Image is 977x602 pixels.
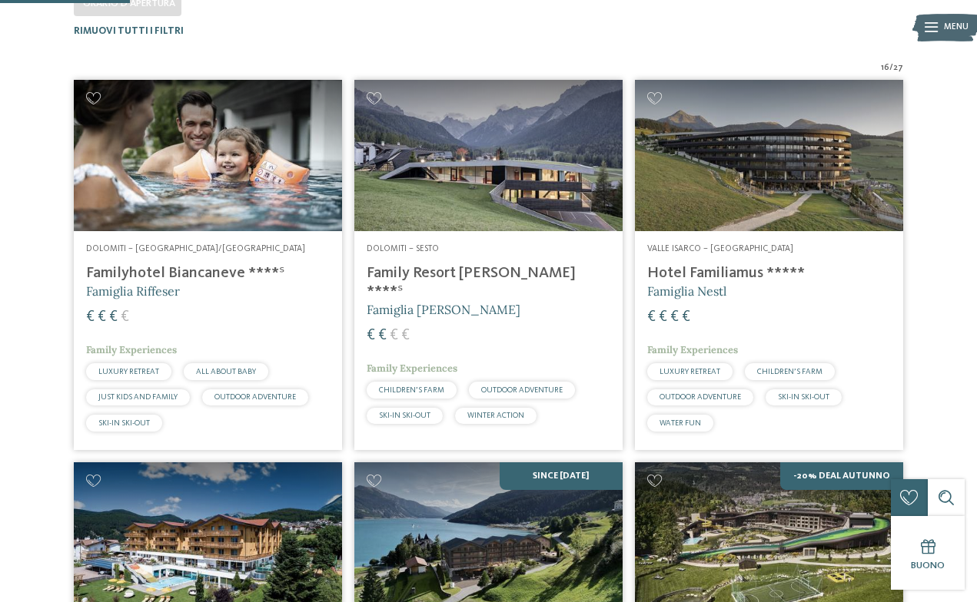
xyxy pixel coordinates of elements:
span: € [670,309,679,325]
span: WATER FUN [660,419,701,427]
span: € [378,328,387,343]
a: Cercate un hotel per famiglie? Qui troverete solo i migliori! Valle Isarco – [GEOGRAPHIC_DATA] Ho... [635,80,903,449]
span: SKI-IN SKI-OUT [778,393,829,401]
span: Family Experiences [647,343,738,356]
span: ALL ABOUT BABY [196,368,256,375]
span: JUST KIDS AND FAMILY [98,393,178,401]
span: 27 [893,62,903,74]
span: OUTDOOR ADVENTURE [660,393,741,401]
img: Cercate un hotel per famiglie? Qui troverete solo i migliori! [74,80,342,230]
span: Dolomiti – [GEOGRAPHIC_DATA]/[GEOGRAPHIC_DATA] [86,244,305,253]
span: CHILDREN’S FARM [379,386,444,394]
span: Buono [911,561,945,571]
span: € [390,328,398,343]
img: Cercate un hotel per famiglie? Qui troverete solo i migliori! [635,80,903,230]
span: LUXURY RETREAT [98,368,159,375]
img: Family Resort Rainer ****ˢ [354,80,623,230]
span: Famiglia [PERSON_NAME] [367,302,520,317]
span: OUTDOOR ADVENTURE [481,386,563,394]
span: Famiglia Riffeser [86,283,180,299]
span: OUTDOOR ADVENTURE [214,393,296,401]
span: € [86,309,95,325]
span: Family Experiences [367,362,457,375]
span: Rimuovi tutti i filtri [74,26,184,36]
span: Famiglia Nestl [647,283,726,299]
span: € [121,309,129,325]
span: € [647,309,656,325]
a: Buono [891,516,965,590]
a: Cercate un hotel per famiglie? Qui troverete solo i migliori! Dolomiti – [GEOGRAPHIC_DATA]/[GEOGR... [74,80,342,449]
a: Cercate un hotel per famiglie? Qui troverete solo i migliori! Dolomiti – Sesto Family Resort [PER... [354,80,623,449]
span: SKI-IN SKI-OUT [379,412,430,419]
span: LUXURY RETREAT [660,368,720,375]
span: CHILDREN’S FARM [757,368,822,375]
span: € [367,328,375,343]
span: 16 [881,62,889,74]
span: € [682,309,690,325]
span: Dolomiti – Sesto [367,244,439,253]
span: € [401,328,410,343]
span: SKI-IN SKI-OUT [98,419,150,427]
span: € [109,309,118,325]
span: Valle Isarco – [GEOGRAPHIC_DATA] [647,244,793,253]
span: € [659,309,667,325]
span: Family Experiences [86,343,177,356]
span: € [98,309,106,325]
span: / [889,62,893,74]
h4: Family Resort [PERSON_NAME] ****ˢ [367,264,610,301]
span: WINTER ACTION [467,412,524,419]
h4: Familyhotel Biancaneve ****ˢ [86,264,330,283]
